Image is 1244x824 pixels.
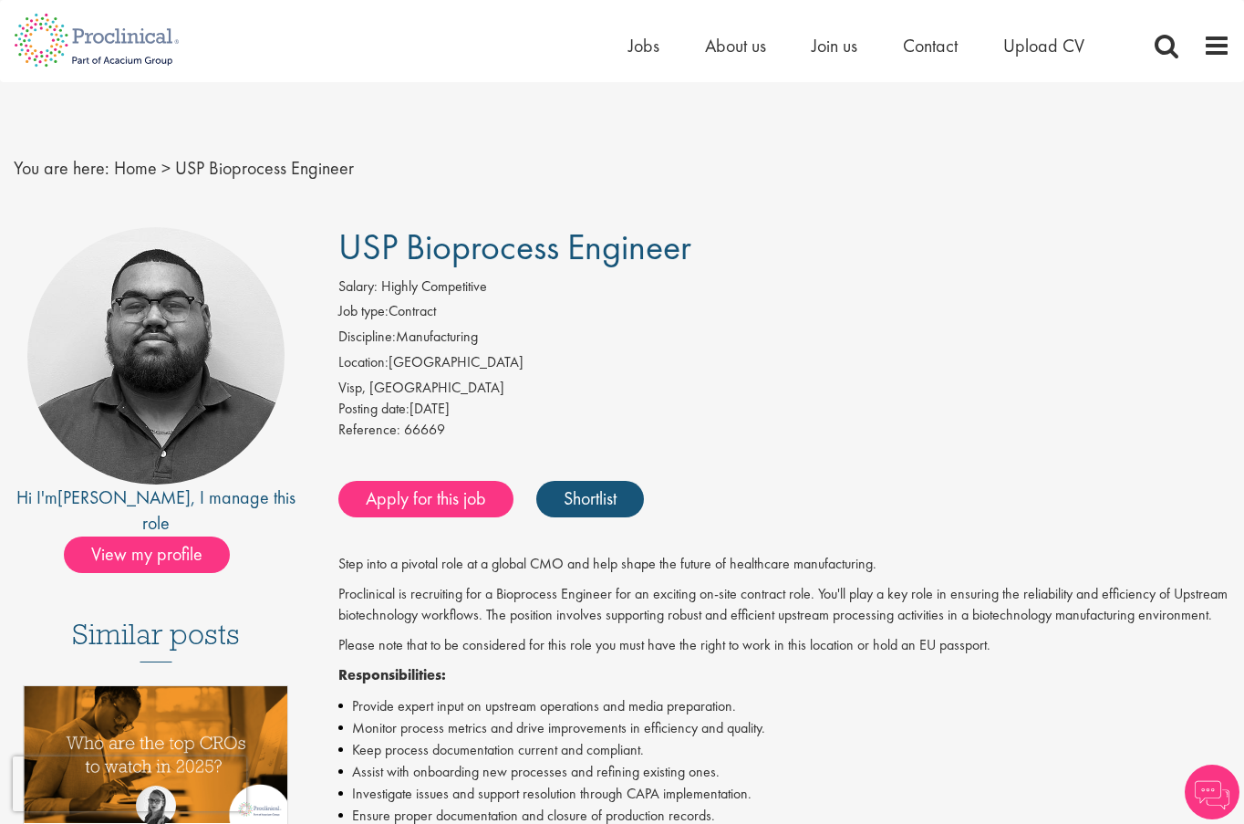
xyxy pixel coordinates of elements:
li: Monitor process metrics and drive improvements in efficiency and quality. [338,717,1230,739]
h3: Similar posts [72,619,240,662]
li: Assist with onboarding new processes and refining existing ones. [338,761,1230,783]
img: Top 10 CROs 2025 | Proclinical [24,686,287,823]
span: > [161,156,171,180]
label: Job type: [338,301,389,322]
a: Apply for this job [338,481,513,517]
span: You are here: [14,156,109,180]
li: Contract [338,301,1230,327]
a: breadcrumb link [114,156,157,180]
img: imeage of recruiter Ashley Bennett [27,227,285,485]
a: Contact [903,34,958,57]
a: [PERSON_NAME] [57,485,191,509]
p: Step into a pivotal role at a global CMO and help shape the future of healthcare manufacturing. [338,554,1230,575]
a: Shortlist [536,481,644,517]
label: Location: [338,352,389,373]
span: 66669 [404,420,445,439]
label: Salary: [338,276,378,297]
label: Discipline: [338,327,396,348]
span: USP Bioprocess Engineer [338,224,691,270]
iframe: reCAPTCHA [13,756,246,811]
span: Highly Competitive [381,276,487,296]
span: Posting date: [338,399,409,418]
a: About us [705,34,766,57]
a: View my profile [64,540,248,564]
div: Hi I'm , I manage this role [14,485,297,537]
a: Join us [812,34,857,57]
li: Provide expert input on upstream operations and media preparation. [338,695,1230,717]
a: Jobs [628,34,659,57]
label: Reference: [338,420,400,441]
li: [GEOGRAPHIC_DATA] [338,352,1230,378]
strong: Responsibilities: [338,665,446,684]
div: [DATE] [338,399,1230,420]
li: Manufacturing [338,327,1230,352]
p: Please note that to be considered for this role you must have the right to work in this location ... [338,635,1230,656]
span: USP Bioprocess Engineer [175,156,354,180]
div: Visp, [GEOGRAPHIC_DATA] [338,378,1230,399]
li: Keep process documentation current and compliant. [338,739,1230,761]
p: Proclinical is recruiting for a Bioprocess Engineer for an exciting on-site contract role. You'll... [338,584,1230,626]
span: View my profile [64,537,230,573]
img: Chatbot [1185,765,1239,819]
a: Upload CV [1003,34,1084,57]
li: Investigate issues and support resolution through CAPA implementation. [338,783,1230,805]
